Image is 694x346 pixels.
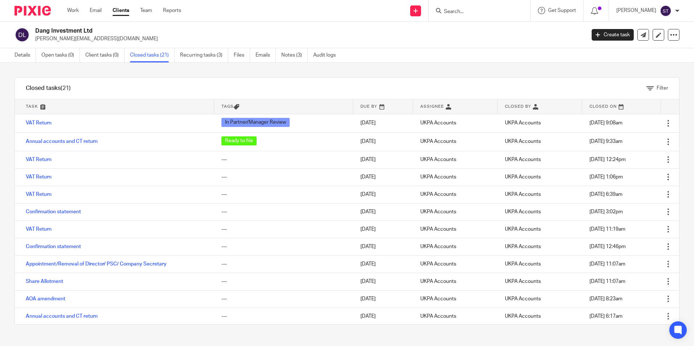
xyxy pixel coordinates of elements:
[353,238,413,255] td: [DATE]
[26,227,52,232] a: VAT Return
[589,227,625,232] span: [DATE] 11:19am
[413,168,498,186] td: UKPA Accounts
[221,191,346,198] div: ---
[353,168,413,186] td: [DATE]
[505,209,541,214] span: UKPA Accounts
[26,209,81,214] a: Confirmation statement
[221,313,346,320] div: ---
[413,308,498,325] td: UKPA Accounts
[163,7,181,14] a: Reports
[413,273,498,290] td: UKPA Accounts
[548,8,576,13] span: Get Support
[505,139,541,144] span: UKPA Accounts
[26,244,81,249] a: Confirmation statement
[353,132,413,151] td: [DATE]
[589,157,626,162] span: [DATE] 12:24pm
[413,114,498,132] td: UKPA Accounts
[413,186,498,203] td: UKPA Accounts
[221,118,290,127] span: In Partner/Manager Review
[589,209,623,214] span: [DATE] 3:02pm
[660,5,671,17] img: svg%3E
[26,157,52,162] a: VAT Return
[221,243,346,250] div: ---
[505,227,541,232] span: UKPA Accounts
[67,7,79,14] a: Work
[413,238,498,255] td: UKPA Accounts
[26,192,52,197] a: VAT Return
[281,48,308,62] a: Notes (3)
[589,314,622,319] span: [DATE] 6:17am
[61,85,71,91] span: (21)
[589,296,622,301] span: [DATE] 8:23am
[130,48,175,62] a: Closed tasks (21)
[505,192,541,197] span: UKPA Accounts
[413,203,498,221] td: UKPA Accounts
[221,156,346,163] div: ---
[221,173,346,181] div: ---
[90,7,102,14] a: Email
[221,208,346,215] div: ---
[353,255,413,273] td: [DATE]
[353,308,413,325] td: [DATE]
[15,6,51,16] img: Pixie
[180,48,228,62] a: Recurring tasks (3)
[413,151,498,168] td: UKPA Accounts
[234,48,250,62] a: Files
[353,273,413,290] td: [DATE]
[221,278,346,285] div: ---
[589,120,622,125] span: [DATE] 9:08am
[221,226,346,233] div: ---
[505,244,541,249] span: UKPA Accounts
[505,279,541,284] span: UKPA Accounts
[443,9,509,15] input: Search
[505,157,541,162] span: UKPA Accounts
[353,203,413,221] td: [DATE]
[26,279,63,284] a: Share Allotment
[505,296,541,301] span: UKPA Accounts
[140,7,152,14] a: Team
[589,192,622,197] span: [DATE] 6:39am
[26,296,65,301] a: AOA amendment
[15,48,36,62] a: Details
[256,48,276,62] a: Emails
[313,48,341,62] a: Audit logs
[41,48,80,62] a: Open tasks (0)
[353,186,413,203] td: [DATE]
[505,174,541,180] span: UKPA Accounts
[15,27,30,42] img: svg%3E
[505,314,541,319] span: UKPA Accounts
[214,99,353,114] th: Tags
[505,120,541,125] span: UKPA Accounts
[26,139,98,144] a: Annual accounts and CT return
[589,139,622,144] span: [DATE] 9:33am
[35,35,581,42] p: [PERSON_NAME][EMAIL_ADDRESS][DOMAIN_NAME]
[589,174,623,180] span: [DATE] 1:06pm
[26,85,71,92] h1: Closed tasks
[657,86,668,91] span: Filter
[26,174,52,180] a: VAT Return
[26,120,52,125] a: VAT Return
[35,27,471,35] h2: Dang Investment Ltd
[413,255,498,273] td: UKPA Accounts
[413,221,498,238] td: UKPA Accounts
[589,261,625,267] span: [DATE] 11:07am
[221,136,257,145] span: Ready to file
[85,48,124,62] a: Client tasks (0)
[505,261,541,267] span: UKPA Accounts
[353,151,413,168] td: [DATE]
[616,7,656,14] p: [PERSON_NAME]
[413,290,498,308] td: UKPA Accounts
[26,314,98,319] a: Annual accounts and CT return
[413,132,498,151] td: UKPA Accounts
[353,114,413,132] td: [DATE]
[589,244,626,249] span: [DATE] 12:46pm
[221,260,346,268] div: ---
[26,261,167,267] a: Appointment/Removal of Director/ PSC/ Company Secretary
[113,7,129,14] a: Clients
[221,295,346,302] div: ---
[353,221,413,238] td: [DATE]
[589,279,625,284] span: [DATE] 11:07am
[353,290,413,308] td: [DATE]
[592,29,634,41] a: Create task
